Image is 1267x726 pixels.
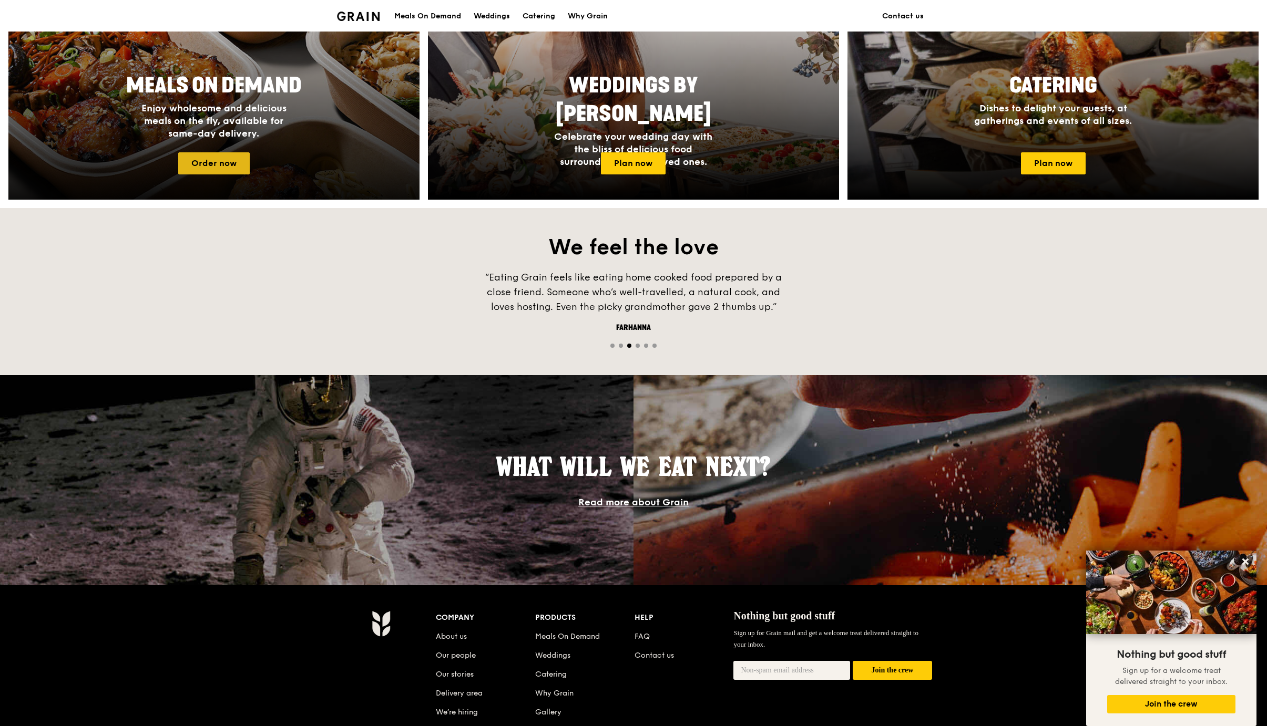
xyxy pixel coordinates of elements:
a: We’re hiring [436,708,478,717]
a: Our stories [436,670,474,679]
span: Weddings by [PERSON_NAME] [556,73,711,127]
span: Nothing but good stuff [1117,648,1226,661]
a: Plan now [601,152,666,174]
span: Celebrate your wedding day with the bliss of delicious food surrounded by your loved ones. [554,131,712,168]
div: Farhanna [476,323,791,333]
span: Sign up for a welcome treat delivered straight to your inbox. [1115,666,1228,686]
a: About us [436,632,467,641]
a: Read more about Grain [578,496,689,508]
div: Why Grain [568,1,608,32]
span: Go to slide 1 [610,344,615,348]
a: Weddings [467,1,516,32]
img: Grain [337,12,380,21]
a: Contact us [635,651,674,660]
span: Go to slide 6 [652,344,657,348]
div: Catering [523,1,555,32]
span: Dishes to delight your guests, at gatherings and events of all sizes. [974,102,1132,127]
a: Order now [178,152,250,174]
a: Our people [436,651,476,660]
a: Delivery area [436,689,483,698]
span: Go to slide 2 [619,344,623,348]
span: Nothing but good stuff [733,610,835,621]
img: Grain [372,610,390,637]
span: What will we eat next? [496,451,771,482]
div: Help [635,610,734,625]
span: Catering [1009,73,1097,98]
a: Meals On Demand [535,632,600,641]
a: Weddings [535,651,570,660]
span: Go to slide 5 [644,344,648,348]
div: “Eating Grain feels like eating home cooked food prepared by a close friend. Someone who’s well-t... [476,270,791,314]
button: Close [1237,553,1254,570]
div: Meals On Demand [394,1,461,32]
a: Plan now [1021,152,1086,174]
a: Why Grain [561,1,614,32]
img: DSC07876-Edit02-Large.jpeg [1086,551,1256,634]
a: Why Grain [535,689,574,698]
a: FAQ [635,632,650,641]
a: Catering [516,1,561,32]
div: Weddings [474,1,510,32]
span: Go to slide 3 [627,344,631,348]
a: Catering [535,670,567,679]
div: Products [535,610,635,625]
div: Company [436,610,535,625]
button: Join the crew [1107,695,1235,713]
button: Join the crew [853,661,932,680]
input: Non-spam email address [733,661,850,680]
span: Sign up for Grain mail and get a welcome treat delivered straight to your inbox. [733,629,918,648]
span: Go to slide 4 [636,344,640,348]
span: Meals On Demand [126,73,302,98]
a: Contact us [876,1,930,32]
span: Enjoy wholesome and delicious meals on the fly, available for same-day delivery. [141,102,287,139]
a: Gallery [535,708,561,717]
